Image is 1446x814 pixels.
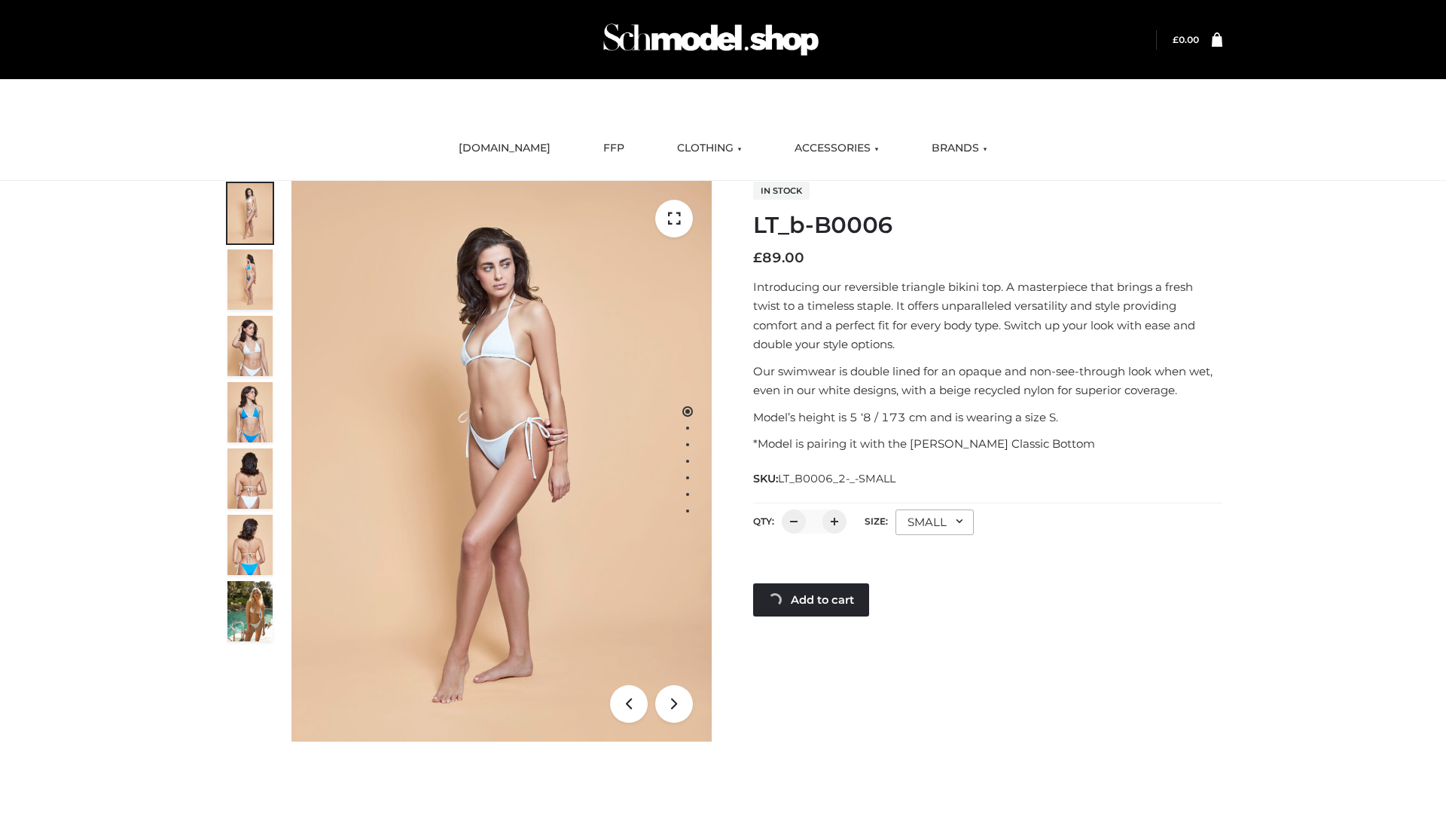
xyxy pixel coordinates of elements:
[291,181,712,742] img: ArielClassicBikiniTop_CloudNine_AzureSky_OW114ECO_1
[447,132,562,165] a: [DOMAIN_NAME]
[227,515,273,575] img: ArielClassicBikiniTop_CloudNine_AzureSky_OW114ECO_8-scaled.jpg
[753,277,1222,354] p: Introducing our reversible triangle bikini top. A masterpiece that brings a fresh twist to a time...
[227,249,273,310] img: ArielClassicBikiniTop_CloudNine_AzureSky_OW114ECO_2-scaled.jpg
[1173,34,1199,45] a: £0.00
[227,581,273,641] img: Arieltop_CloudNine_AzureSky2.jpg
[753,212,1222,239] h1: LT_b-B0006
[753,470,897,488] span: SKU:
[753,249,762,266] span: £
[753,362,1222,400] p: Our swimwear is double lined for an opaque and non-see-through look when wet, even in our white d...
[920,132,999,165] a: BRANDS
[753,249,804,266] bdi: 89.00
[753,434,1222,454] p: *Model is pairing it with the [PERSON_NAME] Classic Bottom
[1173,34,1179,45] span: £
[227,183,273,243] img: ArielClassicBikiniTop_CloudNine_AzureSky_OW114ECO_1-scaled.jpg
[598,10,824,69] img: Schmodel Admin 964
[753,182,810,200] span: In stock
[227,382,273,442] img: ArielClassicBikiniTop_CloudNine_AzureSky_OW114ECO_4-scaled.jpg
[227,448,273,509] img: ArielClassicBikiniTop_CloudNine_AzureSky_OW114ECO_7-scaled.jpg
[753,583,869,617] a: Add to cart
[783,132,890,165] a: ACCESSORIES
[753,516,774,527] label: QTY:
[895,510,974,535] div: SMALL
[778,472,895,485] span: LT_B0006_2-_-SMALL
[865,516,888,527] label: Size:
[753,408,1222,427] p: Model’s height is 5 ‘8 / 173 cm and is wearing a size S.
[592,132,636,165] a: FFP
[1173,34,1199,45] bdi: 0.00
[227,316,273,376] img: ArielClassicBikiniTop_CloudNine_AzureSky_OW114ECO_3-scaled.jpg
[666,132,753,165] a: CLOTHING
